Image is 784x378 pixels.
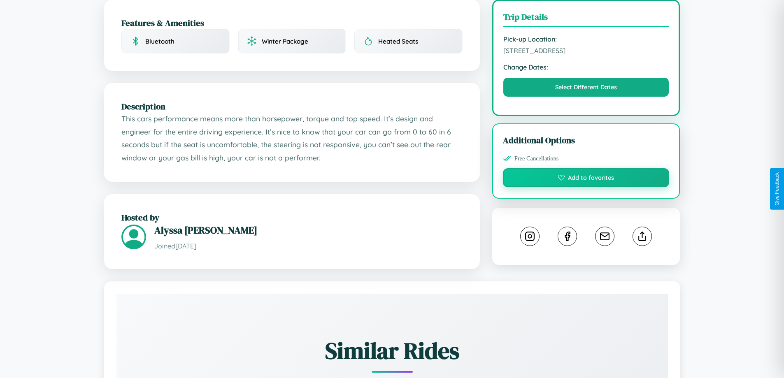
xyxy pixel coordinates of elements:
h2: Hosted by [121,211,463,223]
p: Joined [DATE] [154,240,463,252]
span: Winter Package [262,37,308,45]
span: Bluetooth [145,37,174,45]
strong: Change Dates: [503,63,669,71]
span: Heated Seats [378,37,418,45]
strong: Pick-up Location: [503,35,669,43]
button: Select Different Dates [503,78,669,97]
h2: Features & Amenities [121,17,463,29]
button: Add to favorites [503,168,670,187]
h3: Trip Details [503,11,669,27]
h3: Additional Options [503,134,670,146]
span: Free Cancellations [514,155,559,162]
p: This cars performance means more than horsepower, torque and top speed. It’s design and engineer ... [121,112,463,165]
h2: Description [121,100,463,112]
div: Give Feedback [774,172,780,206]
span: [STREET_ADDRESS] [503,46,669,55]
h2: Similar Rides [145,335,639,366]
h3: Alyssa [PERSON_NAME] [154,223,463,237]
